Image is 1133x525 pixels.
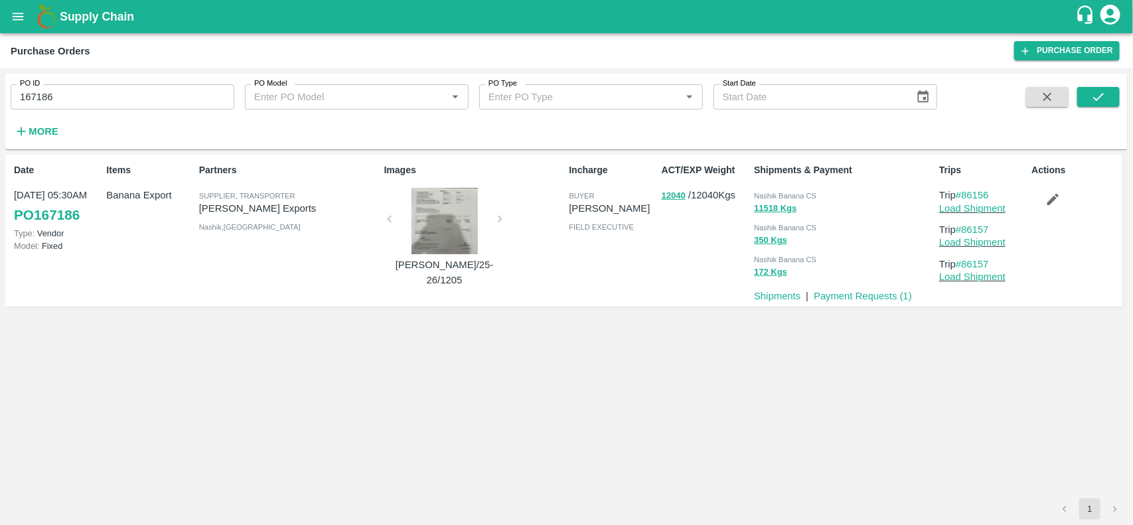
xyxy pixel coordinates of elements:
[395,258,494,287] p: [PERSON_NAME]/25-26/1205
[14,227,101,240] p: Vendor
[199,192,295,200] span: Supplier, Transporter
[14,188,101,202] p: [DATE] 05:30AM
[447,88,464,106] button: Open
[800,283,808,303] div: |
[106,188,193,202] p: Banana Export
[29,126,58,137] strong: More
[1098,3,1122,31] div: account of current user
[483,88,660,106] input: Enter PO Type
[754,224,816,232] span: Nashik Banana CS
[254,78,287,89] label: PO Model
[723,78,756,89] label: Start Date
[569,163,656,177] p: Incharge
[662,188,686,204] button: 12040
[814,291,912,301] a: Payment Requests (1)
[939,203,1006,214] a: Load Shipment
[662,163,749,177] p: ACT/EXP Weight
[14,240,101,252] p: Fixed
[956,259,989,269] a: #86157
[14,241,39,251] span: Model:
[714,84,905,110] input: Start Date
[754,201,796,216] button: 11518 Kgs
[754,291,800,301] a: Shipments
[939,271,1006,282] a: Load Shipment
[569,223,634,231] span: field executive
[911,84,936,110] button: Choose date
[1075,5,1098,29] div: customer-support
[11,84,234,110] input: Enter PO ID
[14,228,35,238] span: Type:
[33,3,60,30] img: logo
[14,163,101,177] p: Date
[754,192,816,200] span: Nashik Banana CS
[939,188,1026,202] p: Trip
[199,201,379,216] p: [PERSON_NAME] Exports
[3,1,33,32] button: open drawer
[956,190,989,200] a: #86156
[939,237,1006,248] a: Load Shipment
[11,42,90,60] div: Purchase Orders
[569,201,656,216] p: [PERSON_NAME]
[20,78,40,89] label: PO ID
[106,163,193,177] p: Items
[489,78,517,89] label: PO Type
[1079,498,1100,520] button: page 1
[754,163,934,177] p: Shipments & Payment
[939,222,1026,237] p: Trip
[384,163,564,177] p: Images
[662,188,749,203] p: / 12040 Kgs
[754,265,787,280] button: 172 Kgs
[199,223,301,231] span: Nashik , [GEOGRAPHIC_DATA]
[956,224,989,235] a: #86157
[60,10,134,23] b: Supply Chain
[11,120,62,143] button: More
[60,7,1075,26] a: Supply Chain
[1032,163,1119,177] p: Actions
[569,192,594,200] span: buyer
[1014,41,1120,60] a: Purchase Order
[754,256,816,263] span: Nashik Banana CS
[14,203,80,227] a: PO167186
[249,88,425,106] input: Enter PO Model
[939,163,1026,177] p: Trips
[754,233,787,248] button: 350 Kgs
[199,163,379,177] p: Partners
[939,257,1026,271] p: Trip
[681,88,698,106] button: Open
[1052,498,1128,520] nav: pagination navigation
